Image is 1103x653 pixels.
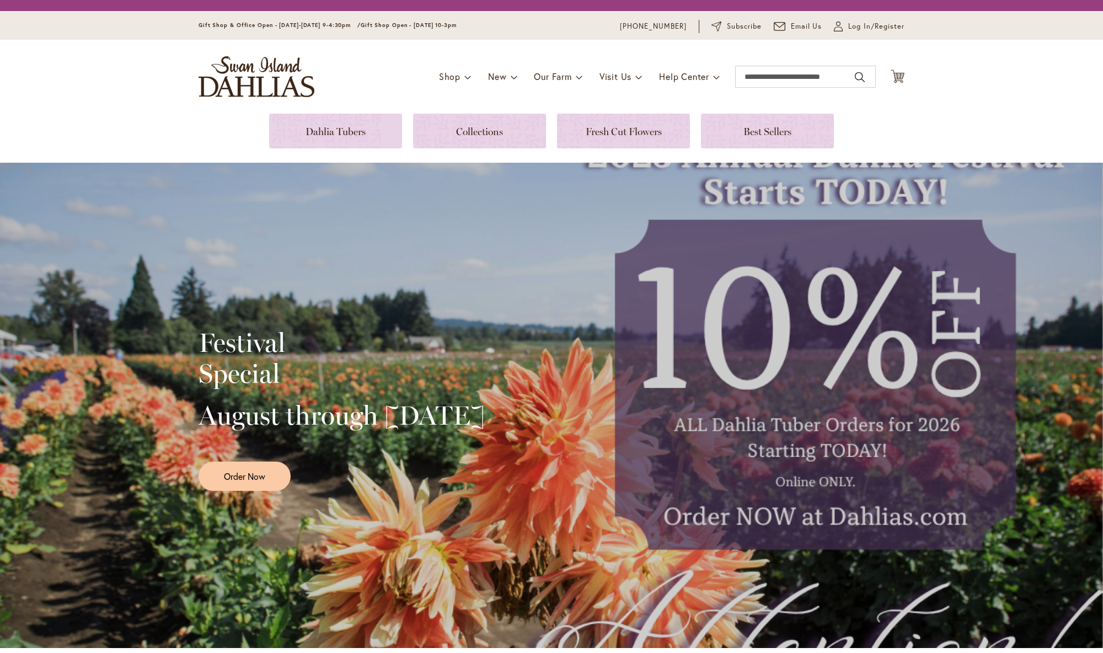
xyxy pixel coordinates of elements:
[439,71,461,82] span: Shop
[711,21,762,32] a: Subscribe
[774,21,822,32] a: Email Us
[488,71,506,82] span: New
[199,56,314,97] a: store logo
[855,68,865,86] button: Search
[620,21,687,32] a: [PHONE_NUMBER]
[534,71,571,82] span: Our Farm
[727,21,762,32] span: Subscribe
[199,400,485,431] h2: August through [DATE]
[199,462,291,491] a: Order Now
[834,21,904,32] a: Log In/Register
[199,327,485,389] h2: Festival Special
[224,470,265,483] span: Order Now
[599,71,631,82] span: Visit Us
[361,22,457,29] span: Gift Shop Open - [DATE] 10-3pm
[848,21,904,32] span: Log In/Register
[199,22,361,29] span: Gift Shop & Office Open - [DATE]-[DATE] 9-4:30pm /
[659,71,709,82] span: Help Center
[791,21,822,32] span: Email Us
